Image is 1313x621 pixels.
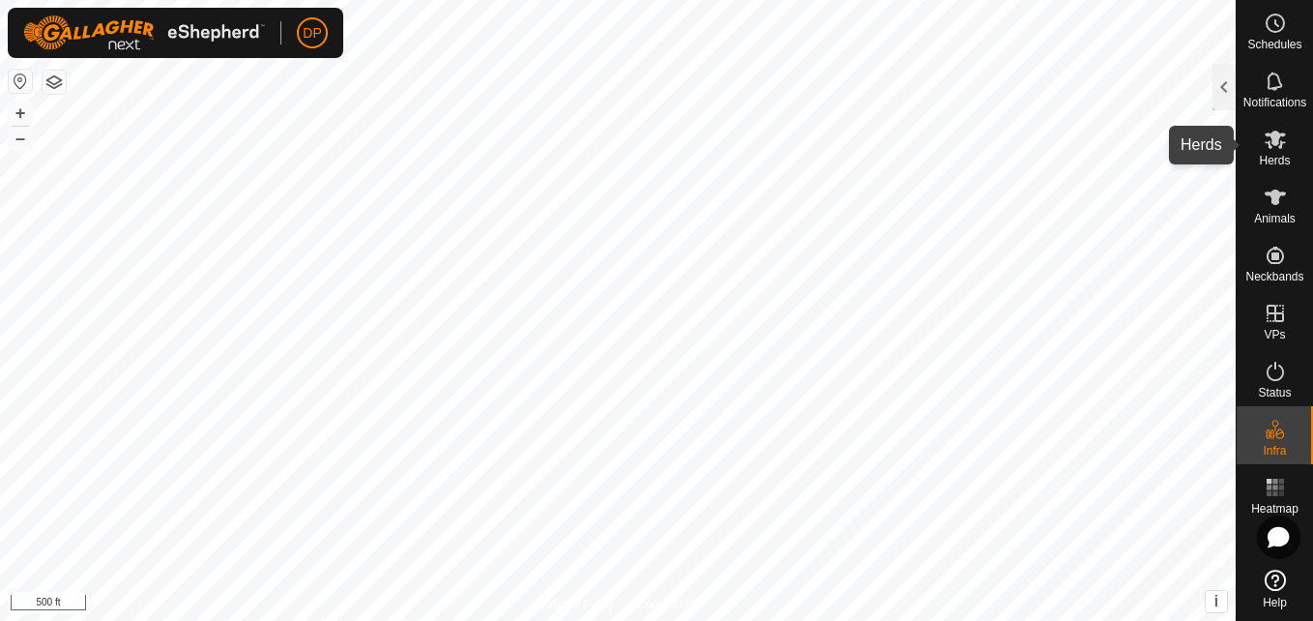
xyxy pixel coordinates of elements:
[1214,593,1218,609] span: i
[1245,271,1303,282] span: Neckbands
[43,71,66,94] button: Map Layers
[1206,591,1227,612] button: i
[1247,39,1301,50] span: Schedules
[9,127,32,150] button: –
[1264,329,1285,340] span: VPs
[1254,213,1296,224] span: Animals
[541,596,614,613] a: Privacy Policy
[1263,597,1287,608] span: Help
[23,15,265,50] img: Gallagher Logo
[9,70,32,93] button: Reset Map
[1251,503,1298,515] span: Heatmap
[637,596,694,613] a: Contact Us
[1243,97,1306,108] span: Notifications
[9,102,32,125] button: +
[1259,155,1290,166] span: Herds
[1263,445,1286,457] span: Infra
[1258,387,1291,399] span: Status
[303,23,321,44] span: DP
[1237,562,1313,616] a: Help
